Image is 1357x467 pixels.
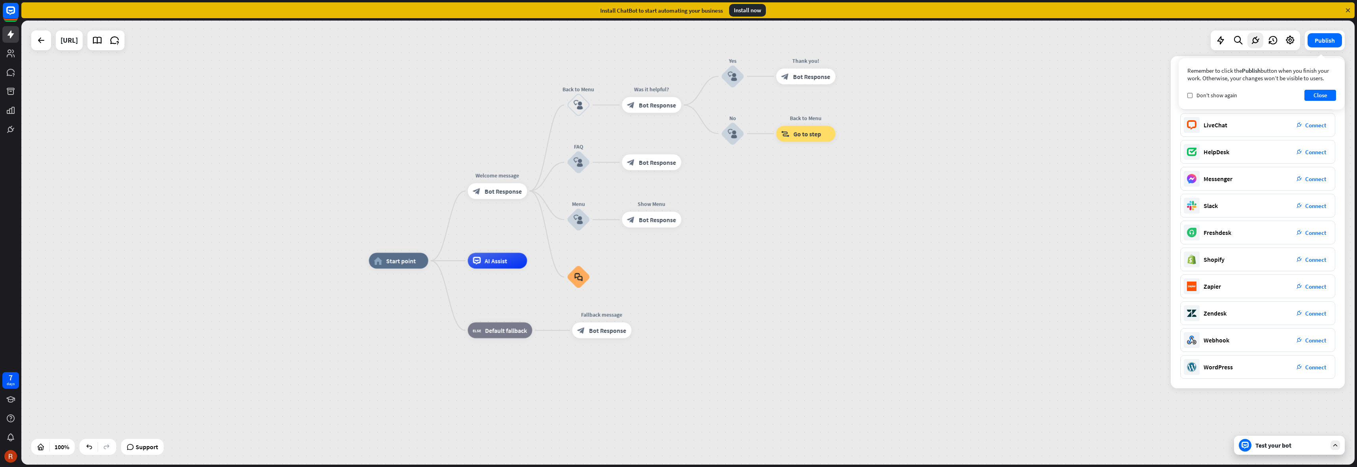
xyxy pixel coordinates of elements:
[1305,337,1326,344] span: Connect
[1297,176,1302,182] i: plug_integration
[1204,121,1227,129] div: LiveChat
[770,57,841,64] div: Thank you!
[485,327,527,335] span: Default fallback
[555,85,602,93] div: Back to Menu
[1305,229,1326,236] span: Connect
[1204,202,1218,210] div: Slack
[574,100,583,110] i: block_user_input
[6,3,30,27] button: Open LiveChat chat widget
[2,372,19,389] a: 7 days
[1297,203,1302,208] i: plug_integration
[1305,363,1326,371] span: Connect
[1204,255,1225,263] div: Shopify
[616,200,687,208] div: Show Menu
[386,257,416,265] span: Start point
[1305,175,1326,183] span: Connect
[1305,310,1326,317] span: Connect
[1297,230,1302,235] i: plug_integration
[1305,148,1326,156] span: Connect
[9,374,13,381] div: 7
[1304,90,1336,101] button: Close
[473,327,481,335] i: block_fallback
[1297,364,1302,370] i: plug_integration
[729,4,766,17] div: Install now
[555,200,602,208] div: Menu
[577,327,585,335] i: block_bot_response
[555,143,602,151] div: FAQ
[728,129,737,138] i: block_user_input
[781,72,789,80] i: block_bot_response
[374,257,382,265] i: home_2
[1297,310,1302,316] i: plug_integration
[574,158,583,167] i: block_user_input
[709,57,756,64] div: Yes
[770,114,841,122] div: Back to Menu
[575,273,583,282] i: block_faq
[566,311,637,319] div: Fallback message
[60,30,78,50] div: cognichat.ai
[1204,148,1229,156] div: HelpDesk
[1297,284,1302,289] i: plug_integration
[616,85,687,93] div: Was it helpful?
[639,159,676,166] span: Bot Response
[1297,122,1302,128] i: plug_integration
[781,130,790,138] i: block_goto
[728,72,737,81] i: block_user_input
[589,327,626,335] span: Bot Response
[1187,67,1336,82] div: Remember to click the button when you finish your work. Otherwise, your changes won’t be visible ...
[793,72,830,80] span: Bot Response
[485,187,522,195] span: Bot Response
[462,171,533,179] div: Welcome message
[1204,363,1233,371] div: WordPress
[1297,149,1302,155] i: plug_integration
[1308,33,1342,47] button: Publish
[136,441,158,453] span: Support
[1204,336,1229,344] div: Webhook
[485,257,507,265] span: AI Assist
[1297,257,1302,262] i: plug_integration
[627,216,635,224] i: block_bot_response
[627,159,635,166] i: block_bot_response
[1196,92,1237,99] span: Don't show again
[639,101,676,109] span: Bot Response
[794,130,821,138] span: Go to step
[1305,283,1326,290] span: Connect
[1305,121,1326,129] span: Connect
[574,215,583,225] i: block_user_input
[600,7,723,14] div: Install ChatBot to start automating your business
[627,101,635,109] i: block_bot_response
[1305,202,1326,210] span: Connect
[1255,441,1327,449] div: Test your bot
[1204,229,1231,236] div: Freshdesk
[1204,175,1232,183] div: Messenger
[1297,337,1302,343] i: plug_integration
[1305,256,1326,263] span: Connect
[709,114,756,122] div: No
[1204,282,1221,290] div: Zapier
[473,187,481,195] i: block_bot_response
[639,216,676,224] span: Bot Response
[7,381,15,387] div: days
[52,441,72,453] div: 100%
[1204,309,1227,317] div: Zendesk
[1242,67,1261,74] span: Publish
